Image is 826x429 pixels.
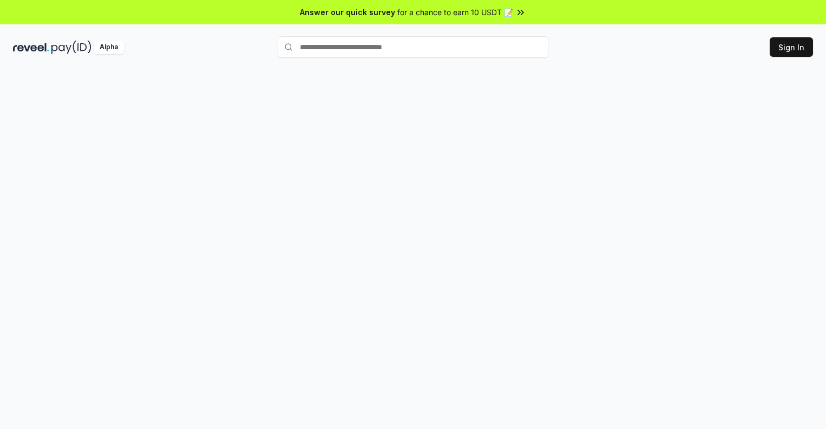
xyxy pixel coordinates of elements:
[300,6,395,18] span: Answer our quick survey
[94,41,124,54] div: Alpha
[51,41,91,54] img: pay_id
[13,41,49,54] img: reveel_dark
[397,6,513,18] span: for a chance to earn 10 USDT 📝
[770,37,813,57] button: Sign In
